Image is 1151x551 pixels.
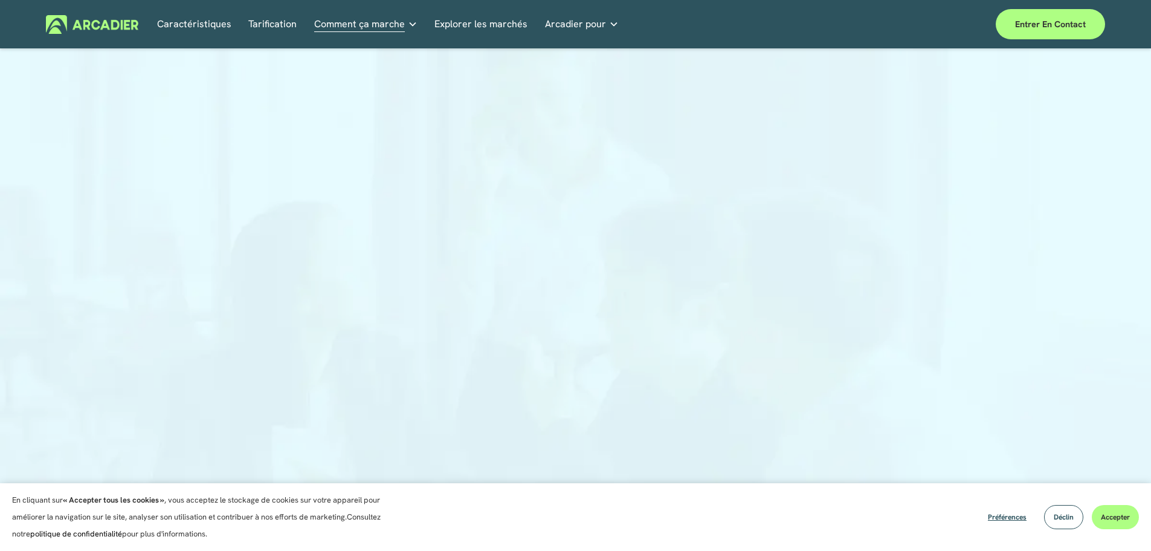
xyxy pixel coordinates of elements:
font: Arcadier pour [545,18,606,30]
a: liste déroulante des dossiers [545,15,619,34]
font: Comment ça marche [314,18,405,30]
button: Accepter [1092,505,1139,529]
font: Accepter [1101,512,1130,522]
font: Déclin [1054,512,1074,522]
font: pour plus d'informations. [122,529,207,539]
a: Tarification [248,15,297,34]
font: Caractéristiques [157,18,231,30]
font: , vous acceptez le stockage de cookies sur votre appareil pour améliorer la navigation sur le sit... [12,495,380,522]
font: Explorer les marchés [434,18,527,30]
font: « Accepter tous les cookies » [63,495,164,505]
a: Caractéristiques [157,15,231,34]
a: Entrer en contact [996,9,1105,39]
button: Préférences [979,505,1036,529]
iframe: Formulaire [294,79,857,419]
button: Déclin [1044,505,1083,529]
font: Entrer en contact [1015,19,1086,30]
font: Tarification [248,18,297,30]
font: En cliquant sur [12,495,63,505]
a: politique de confidentialité [30,529,122,539]
img: Arcadier [46,15,138,34]
a: Explorer les marchés [434,15,527,34]
a: liste déroulante des dossiers [314,15,418,34]
font: Préférences [988,512,1027,522]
